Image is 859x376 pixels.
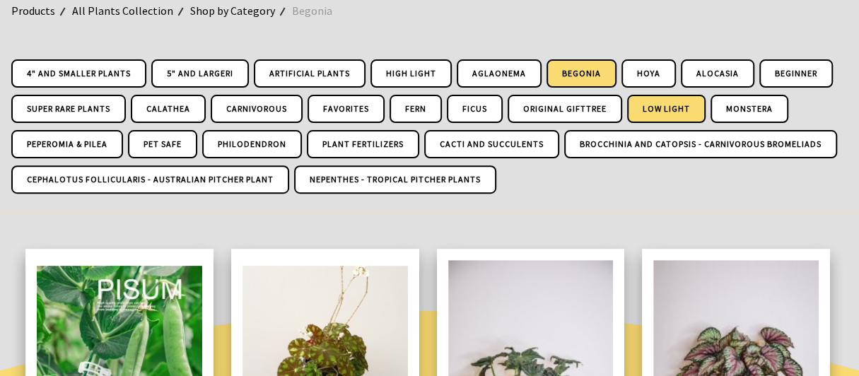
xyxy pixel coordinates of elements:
[711,95,788,123] a: Monstera
[307,130,419,158] a: Plant Fertilizers
[457,59,542,88] a: Aglaonema
[370,59,452,88] a: High Light
[621,59,676,88] a: Hoya
[447,95,503,123] a: Ficus
[508,95,622,123] a: Original GiftTree
[390,95,442,123] a: Fern
[11,95,126,123] a: Super Rare Plants
[151,59,249,88] a: 5" and Larger!
[564,130,837,158] a: Brocchinia And Catopsis - Carnivorous Bromeliads
[294,165,496,194] a: Nepenthes - Tropical Pitcher Plants
[211,95,303,123] a: Carnivorous
[681,59,754,88] a: Alocasia
[202,130,302,158] a: Philodendron
[11,1,72,20] a: Products
[72,1,190,20] a: All Plants Collection
[292,1,349,20] a: Begonia
[11,59,146,88] a: 4" and Smaller Plants
[308,95,385,123] a: Favorites
[11,130,123,158] a: Peperomia & Pilea
[547,59,617,88] a: Begonia
[190,1,292,20] a: Shop by Category
[424,130,559,158] a: Cacti and Succulents
[128,130,197,158] a: Pet Safe
[11,165,289,194] a: Cephalotus Follicularis - Australian Pitcher Plant
[627,95,706,123] a: Low Light
[759,59,833,88] a: Beginner
[254,59,366,88] a: Artificial Plants
[131,95,206,123] a: Calathea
